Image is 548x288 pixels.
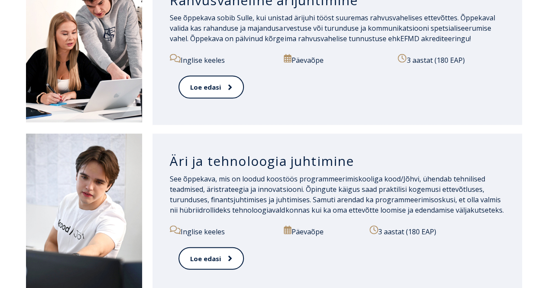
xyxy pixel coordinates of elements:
p: Inglise keeles [170,54,277,65]
p: 3 aastat (180 EAP) [398,54,505,65]
span: See õppekava sobib Sulle, kui unistad ärijuhi tööst suuremas rahvusvahelises ettevõttes. Õppekava... [170,13,495,43]
h3: Äri ja tehnoloogia juhtimine [170,153,505,169]
a: Loe edasi [178,76,244,99]
p: 3 aastat (180 EAP) [370,226,505,237]
p: Päevaõpe [284,226,362,237]
p: See õppekava, mis on loodud koostöös programmeerimiskooliga kood/Jõhvi, ühendab tehnilised teadmi... [170,174,505,215]
a: EFMD akrediteeringu [400,34,469,43]
a: Loe edasi [178,247,244,270]
p: Päevaõpe [284,54,391,65]
p: Inglise keeles [170,226,277,237]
